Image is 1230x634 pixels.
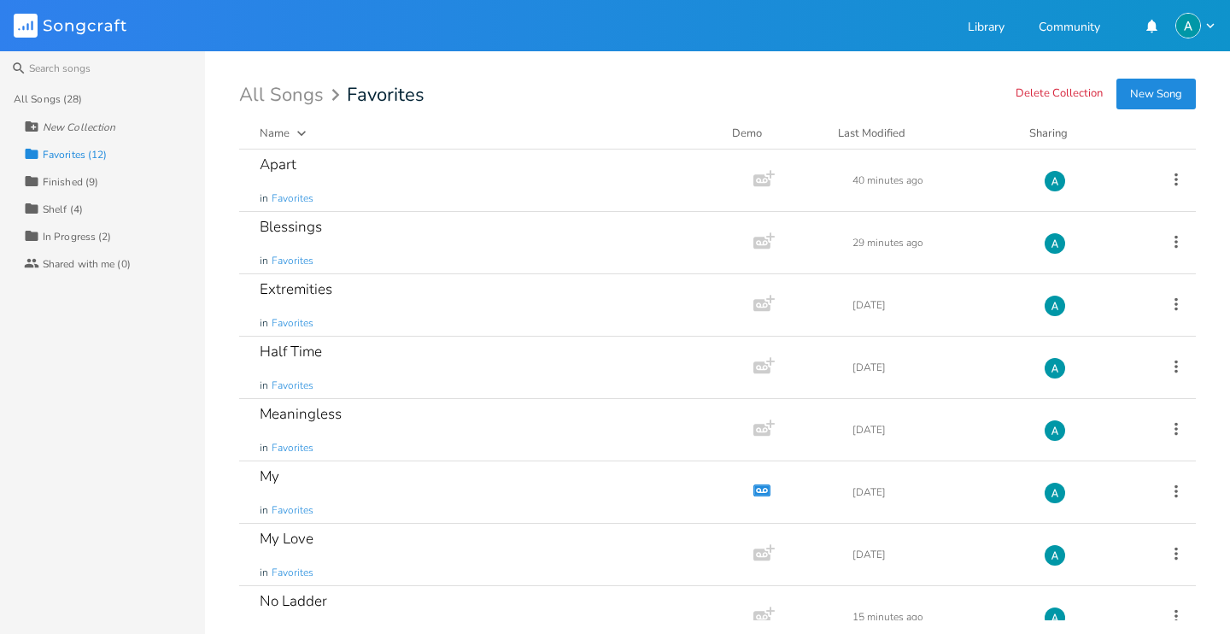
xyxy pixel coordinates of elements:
[239,87,345,103] div: All Songs
[838,126,905,141] div: Last Modified
[852,425,1023,435] div: [DATE]
[260,254,268,268] span: in
[1029,125,1132,142] div: Sharing
[732,125,817,142] div: Demo
[260,282,332,296] div: Extremities
[260,379,268,393] span: in
[838,125,1009,142] button: Last Modified
[260,566,268,580] span: in
[1016,87,1103,102] button: Delete Collection
[852,300,1023,310] div: [DATE]
[852,612,1023,622] div: 15 minutes ago
[43,259,131,269] div: Shared with me (0)
[260,316,268,331] span: in
[1175,13,1201,38] img: Alex
[852,549,1023,560] div: [DATE]
[347,85,425,104] span: Favorites
[260,125,712,142] button: Name
[272,379,313,393] span: Favorites
[852,362,1023,373] div: [DATE]
[1044,482,1066,504] img: Alex
[272,503,313,518] span: Favorites
[968,21,1004,36] a: Library
[852,238,1023,248] div: 29 minutes ago
[43,204,83,214] div: Shelf (4)
[272,316,313,331] span: Favorites
[272,254,313,268] span: Favorites
[852,175,1023,185] div: 40 minutes ago
[43,177,98,187] div: Finished (9)
[260,441,268,455] span: in
[1044,357,1066,379] img: Alex
[260,220,322,234] div: Blessings
[43,232,112,242] div: In Progress (2)
[260,407,342,421] div: Meaningless
[260,469,279,484] div: My
[43,150,107,160] div: Favorites (12)
[260,531,313,546] div: My Love
[1044,170,1066,192] img: Alex
[1116,79,1196,109] button: New Song
[260,126,290,141] div: Name
[272,566,313,580] span: Favorites
[1044,420,1066,442] img: Alex
[852,487,1023,497] div: [DATE]
[43,122,115,132] div: New Collection
[1044,295,1066,317] img: Alex
[260,157,296,172] div: Apart
[1044,607,1066,629] img: Alex
[272,441,313,455] span: Favorites
[1044,232,1066,255] img: Alex
[272,191,313,206] span: Favorites
[14,94,82,104] div: All Songs (28)
[260,503,268,518] span: in
[260,191,268,206] span: in
[1039,21,1100,36] a: Community
[260,594,327,608] div: No Ladder
[260,344,322,359] div: Half Time
[1044,544,1066,566] img: Alex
